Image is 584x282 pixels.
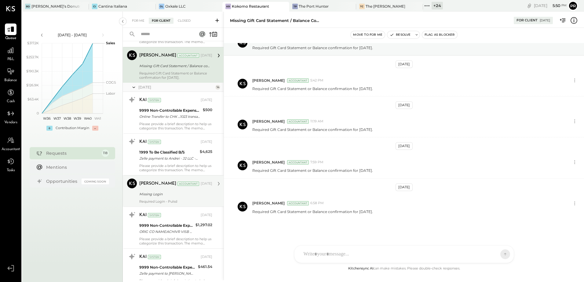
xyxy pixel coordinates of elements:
div: Required Gift Card Statement or Balance confirmation for [DATE]. [139,71,212,80]
p: Required Gift Card Statement or Balance confirmation for [DATE]. [252,86,373,91]
button: Move to for me [351,31,385,38]
div: System [148,213,161,217]
div: 9999 Non-Controllable Expenses:Other Income and Expenses:To Be Classified P&L [139,264,196,270]
div: For Client [149,18,173,24]
div: $500 [203,107,212,113]
div: Accountant [177,53,199,58]
div: Kokomo Restaurant [232,4,269,9]
div: [DATE] [540,18,550,23]
div: Requests [46,150,99,156]
text: W37 [53,116,61,121]
div: System [148,255,161,259]
span: [PERSON_NAME] [252,201,285,206]
text: Labor [106,91,115,96]
div: $461.54 [198,264,212,270]
div: Closed [175,18,194,24]
div: 9999 Non-Controllable Expenses:Other Income and Expenses:To Be Classified P&L [139,222,194,229]
div: Please provide a brief description to help us categorize this transaction. The memo might be help... [139,237,212,245]
div: System [148,140,161,144]
div: Zelle payment to Andrei - J2 LLC - Ackee JPM99bdzl1eg [139,155,198,161]
div: 1999 To Be Classified B/S [139,149,198,155]
div: [PERSON_NAME] [139,52,176,59]
div: copy link [526,2,532,9]
div: For Me [129,18,148,24]
text: W39 [74,116,81,121]
div: The Port Hunter [299,4,329,9]
div: - [92,126,98,131]
div: Zelle payment to [PERSON_NAME] XXXXXXX4048 [139,270,196,277]
div: [DATE] [138,85,214,90]
a: Accountant [0,135,21,152]
div: KAI [139,212,147,218]
div: [DATE] [396,101,413,109]
button: Resolve [387,31,413,38]
div: Online Transfer to CHK ...1023 transaction#: XXXXXXX0901 06/30 [139,114,201,120]
p: Required Gift Card Statement or Balance confirmation for [DATE]. [252,168,373,173]
text: $63.4K [27,97,39,101]
span: Tasks [7,168,15,173]
div: For Client [516,18,538,23]
div: [PERSON_NAME]’s Donuts [31,4,80,9]
span: 5:42 PM [310,78,323,83]
div: Please provide a brief description to help us categorize this transaction. The memo might be help... [139,164,212,172]
text: W36 [43,116,51,121]
p: Required Gift Card Statement or Balance confirmation for [DATE]. [252,127,373,132]
div: Missing Login [139,191,210,197]
text: $253.7K [26,55,39,59]
span: Vendors [4,120,17,125]
div: TC [359,4,365,9]
div: $4,625 [200,149,212,155]
a: Queue [0,23,21,41]
span: P&L [7,57,14,62]
div: [DATE] [201,98,212,103]
div: [DATE] [534,3,567,9]
div: [DATE] - [DATE] [46,32,98,38]
div: + 24 [432,2,443,9]
span: 11:19 AM [310,119,323,124]
span: 7:59 PM [310,160,323,165]
div: CI [92,4,97,9]
div: System [148,98,161,102]
div: ORIG CO NAME:ACHIVR VISB ORIG ID:XXXXXX1800 DESC DATE:250709 CO ENTRY DESCR:[PERSON_NAME]:TEL TRA... [139,229,194,235]
text: W40 [84,116,91,121]
div: KR [225,4,231,9]
div: Accountant [287,119,309,124]
div: [DATE] [201,53,212,58]
div: [DATE] [396,60,413,68]
a: Vendors [0,108,21,125]
div: Accountant [287,201,309,205]
div: KAI [139,97,147,103]
text: Sales [106,41,115,45]
span: [PERSON_NAME] [252,119,285,124]
div: Opportunities [46,178,78,184]
div: Required Login - Pulsd [139,199,212,204]
span: Accountant [2,147,20,152]
div: BD [25,4,31,9]
text: $126.9K [26,83,39,87]
div: KAI [139,254,147,260]
a: P&L [0,45,21,62]
span: Balance [4,78,17,83]
a: Cash [0,87,21,104]
div: Mentions [46,164,106,170]
div: Cantina Italiana [98,4,127,9]
div: Missing Gift Card Statement / Balance confirmation [139,63,210,69]
div: 9999 Non-Controllable Expenses:Other Income and Expenses:To Be Classified P&L [139,107,201,114]
div: 118 [102,150,109,157]
div: OL [159,4,164,9]
text: $317.2K [27,41,39,45]
span: 6:58 PM [310,201,324,206]
div: $1,297.02 [195,222,212,228]
div: 14 [215,85,220,90]
div: [DATE] [396,142,413,150]
a: Balance [0,66,21,83]
span: [PERSON_NAME] [252,160,285,165]
div: Accountant [287,78,309,83]
div: [DATE] [396,183,413,191]
span: Cash [7,99,15,104]
span: Queue [5,36,16,41]
div: Please provide a brief description to help us categorize this transaction. The memo might be help... [139,122,212,130]
div: Accountant [177,182,199,186]
a: Tasks [0,156,21,173]
div: [DATE] [201,181,212,186]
